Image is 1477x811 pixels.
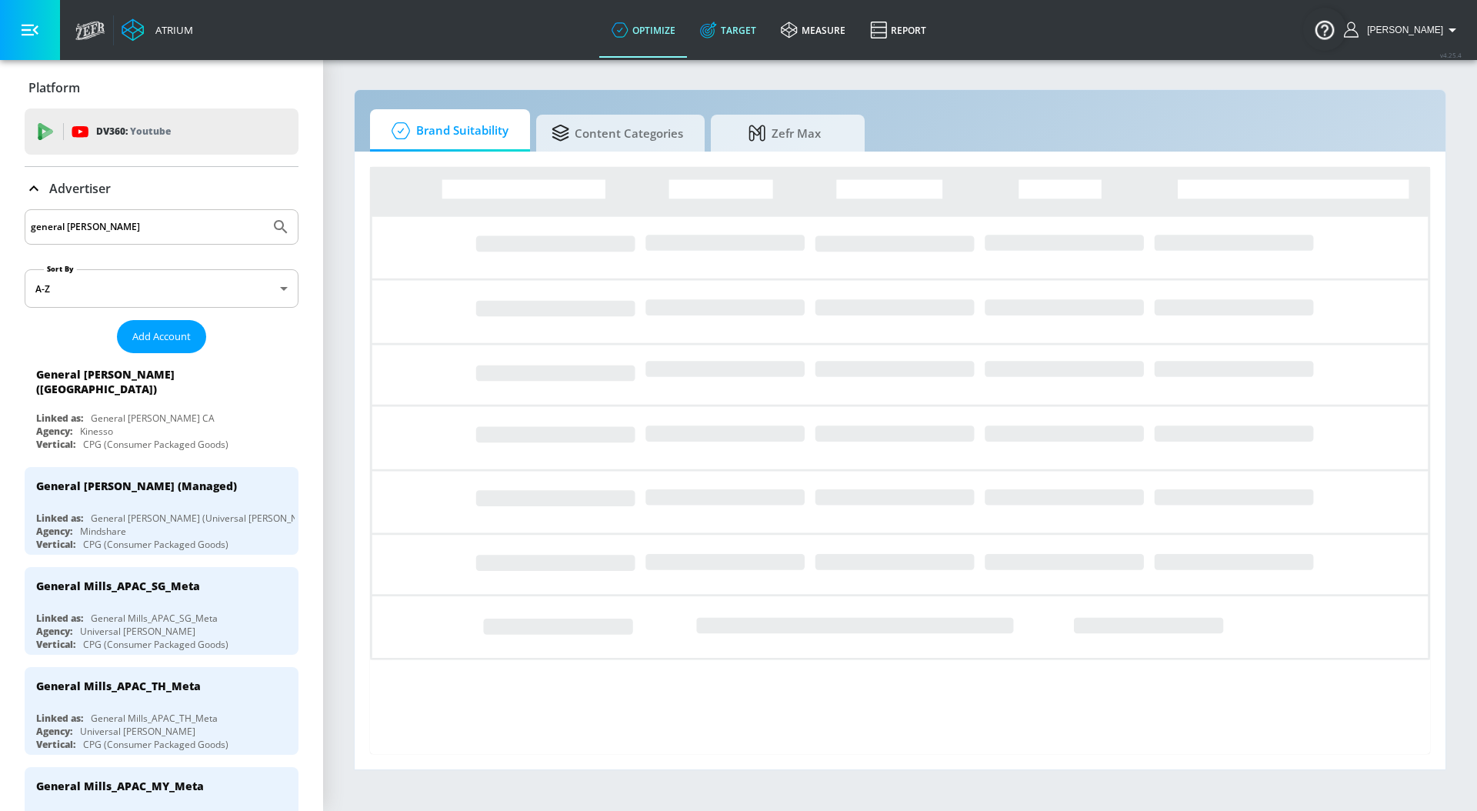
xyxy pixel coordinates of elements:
p: DV360: [96,123,171,140]
span: login as: carolyn.xue@zefr.com [1361,25,1443,35]
input: Search by name [31,217,264,237]
div: CPG (Consumer Packaged Goods) [83,638,228,651]
span: Zefr Max [726,115,843,152]
div: General [PERSON_NAME] ([GEOGRAPHIC_DATA]) [36,367,273,396]
button: [PERSON_NAME] [1344,21,1462,39]
div: CPG (Consumer Packaged Goods) [83,738,228,751]
div: Agency: [36,525,72,538]
div: Vertical: [36,638,75,651]
div: Vertical: [36,438,75,451]
div: Linked as: [36,412,83,425]
div: General [PERSON_NAME] (Universal [PERSON_NAME]) [91,512,324,525]
div: General Mills_APAC_SG_MetaLinked as:General Mills_APAC_SG_MetaAgency:Universal [PERSON_NAME]Verti... [25,567,298,655]
div: Agency: [36,625,72,638]
div: General [PERSON_NAME] ([GEOGRAPHIC_DATA])Linked as:General [PERSON_NAME] CAAgency:KinessoVertical... [25,359,298,455]
div: General Mills_APAC_TH_MetaLinked as:General Mills_APAC_TH_MetaAgency:Universal [PERSON_NAME]Verti... [25,667,298,755]
div: Linked as: [36,512,83,525]
div: Linked as: [36,712,83,725]
a: Atrium [122,18,193,42]
div: DV360: Youtube [25,108,298,155]
button: Submit Search [264,210,298,244]
div: Platform [25,66,298,109]
div: General Mills_APAC_MY_Meta [36,779,204,793]
a: Target [688,2,769,58]
label: Sort By [44,264,77,274]
span: Content Categories [552,115,683,152]
div: Vertical: [36,738,75,751]
div: General Mills_APAC_TH_Meta [91,712,218,725]
div: CPG (Consumer Packaged Goods) [83,538,228,551]
div: Agency: [36,425,72,438]
a: Report [858,2,939,58]
div: Linked as: [36,612,83,625]
div: Atrium [149,23,193,37]
div: Advertiser [25,167,298,210]
div: General [PERSON_NAME] CA [91,412,215,425]
button: Open Resource Center [1303,8,1346,51]
span: Brand Suitability [385,112,508,149]
span: v 4.25.4 [1440,51,1462,59]
div: General [PERSON_NAME] (Managed) [36,479,237,493]
p: Platform [28,79,80,96]
div: CPG (Consumer Packaged Goods) [83,438,228,451]
a: optimize [599,2,688,58]
div: General Mills_APAC_SG_Meta [36,579,200,593]
div: A-Z [25,269,298,308]
div: Agency: [36,725,72,738]
div: Kinesso [80,425,113,438]
div: Mindshare [80,525,126,538]
span: Add Account [132,328,191,345]
button: Add Account [117,320,206,353]
div: Vertical: [36,538,75,551]
p: Youtube [130,123,171,139]
div: General Mills_APAC_SG_Meta [91,612,218,625]
div: General [PERSON_NAME] (Managed)Linked as:General [PERSON_NAME] (Universal [PERSON_NAME])Agency:Mi... [25,467,298,555]
div: Universal [PERSON_NAME] [80,725,195,738]
p: Advertiser [49,180,111,197]
a: measure [769,2,858,58]
div: Universal [PERSON_NAME] [80,625,195,638]
div: General Mills_APAC_TH_Meta [36,679,201,693]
